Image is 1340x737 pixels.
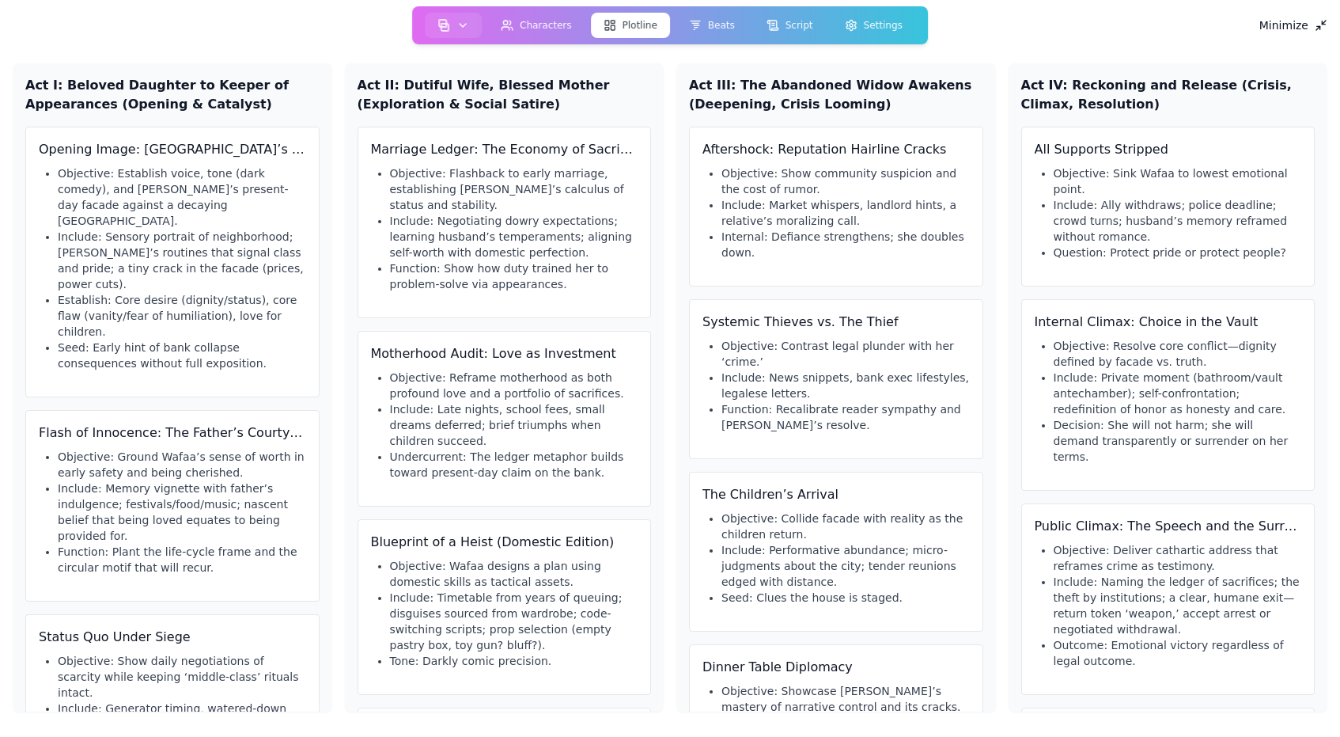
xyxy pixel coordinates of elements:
li: Include: News snippets, bank exec lifestyles, legalese letters. [721,370,970,401]
h3: Opening Image: [GEOGRAPHIC_DATA]’s Patina [39,140,306,159]
li: Objective: Show community suspicion and the cost of rumor. [721,165,970,197]
li: Objective: Ground Wafaa’s sense of worth in early safety and being cherished. [58,449,306,481]
li: Function: Recalibrate reader sympathy and [PERSON_NAME]’s resolve. [721,401,970,433]
a: Beats [673,9,751,41]
h3: Public Climax: The Speech and the Surrender [1035,517,1302,536]
li: Objective: Showcase [PERSON_NAME]’s mastery of narrative control and its cracks. [721,683,970,715]
li: Objective: Sink Wafaa to lowest emotional point. [1054,165,1302,197]
li: Undercurrent: The ledger metaphor builds toward present-day claim on the bank. [390,449,638,481]
h3: Systemic Thieves vs. The Thief [702,313,970,332]
h3: Flash of Innocence: The Father’s Courtyard [39,424,306,443]
li: Include: Negotiating dowry expectations; learning husband’s temperaments; aligning self-worth wit... [390,213,638,260]
li: Include: Memory vignette with father’s indulgence; festivals/food/music; nascent belief that bein... [58,481,306,544]
h2: Act III: The Abandoned Widow Awakens (Deepening, Crisis Looming) [689,76,983,114]
h3: Dinner Table Diplomacy [702,658,970,677]
h3: Marriage Ledger: The Economy of Sacrifice [371,140,638,159]
h3: Status Quo Under Siege [39,628,306,647]
li: Objective: Reframe motherhood as both profound love and a portfolio of sacrifices. [390,370,638,401]
h3: Aftershock: Reputation Hairline Cracks [702,140,970,159]
h3: Internal Climax: Choice in the Vault [1035,313,1302,332]
h2: Act II: Dutiful Wife, Blessed Mother (Exploration & Social Satire) [358,76,652,114]
button: Beats [676,13,748,38]
h3: All Supports Stripped [1035,140,1302,159]
li: Seed: Early hint of bank collapse consequences without full exposition. [58,340,306,371]
button: Script [754,13,826,38]
li: Outcome: Emotional victory regardless of legal outcome. [1054,637,1302,669]
li: Tone: Darkly comic precision. [390,653,638,669]
a: Settings [829,9,918,41]
a: Script [751,9,829,41]
h3: Motherhood Audit: Love as Investment [371,344,638,363]
li: Include: Ally withdraws; police deadline; crowd turns; husband’s memory reframed without romance. [1054,197,1302,245]
a: Characters [485,9,588,41]
li: Objective: Show daily negotiations of scarcity while keeping ‘middle-class’ rituals intact. [58,653,306,701]
li: Objective: Contrast legal plunder with her ‘crime.’ [721,338,970,370]
li: Objective: Resolve core conflict—dignity defined by facade vs. truth. [1054,338,1302,370]
li: Include: Private moment (bathroom/vault antechamber); self-confrontation; redefinition of honor a... [1054,370,1302,417]
li: Objective: Flashback to early marriage, establishing [PERSON_NAME]’s calculus of status and stabi... [390,165,638,213]
li: Objective: Wafaa designs a plan using domestic skills as tactical assets. [390,558,638,590]
li: Internal: Defiance strengthens; she doubles down. [721,229,970,260]
li: Objective: Collide facade with reality as the children return. [721,511,970,542]
li: Seed: Clues the house is staged. [721,590,970,606]
h2: Act IV: Reckoning and Release (Crisis, Climax, Resolution) [1021,76,1315,114]
li: Establish: Core desire (dignity/status), core flaw (vanity/fear of humiliation), love for children. [58,292,306,340]
h3: Blueprint of a Heist (Domestic Edition) [371,533,638,552]
li: Include: Naming the ledger of sacrifices; the theft by institutions; a clear, humane exit—return ... [1054,574,1302,637]
li: Include: Market whispers, landlord hints, a relative’s moralizing call. [721,197,970,229]
li: Include: Sensory portrait of neighborhood; [PERSON_NAME]’s routines that signal class and pride; ... [58,229,306,292]
li: Function: Plant the life-cycle frame and the circular motif that will recur. [58,544,306,576]
h2: Act I: Beloved Daughter to Keeper of Appearances (Opening & Catalyst) [25,76,320,114]
li: Include: Timetable from years of queuing; disguises sourced from wardrobe; code-switching scripts... [390,590,638,653]
li: Question: Protect pride or protect people? [1054,245,1302,260]
img: storyboard [437,19,450,32]
button: Settings [832,13,915,38]
a: Plotline [588,9,673,41]
li: Include: Performative abundance; micro-judgments about the city; tender reunions edged with dista... [721,542,970,590]
div: Minimize [1259,19,1327,32]
li: Function: Show how duty trained her to problem-solve via appearances. [390,260,638,292]
button: Characters [488,13,585,38]
li: Include: Late nights, school fees, small dreams deferred; brief triumphs when children succeed. [390,401,638,449]
li: Objective: Deliver cathartic address that reframes crime as testimony. [1054,542,1302,574]
li: Objective: Establish voice, tone (dark comedy), and [PERSON_NAME]’s present-day facade against a ... [58,165,306,229]
li: Decision: She will not harm; she will demand transparently or surrender on her terms. [1054,417,1302,465]
h3: The Children’s Arrival [702,485,970,504]
button: Plotline [591,13,670,38]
